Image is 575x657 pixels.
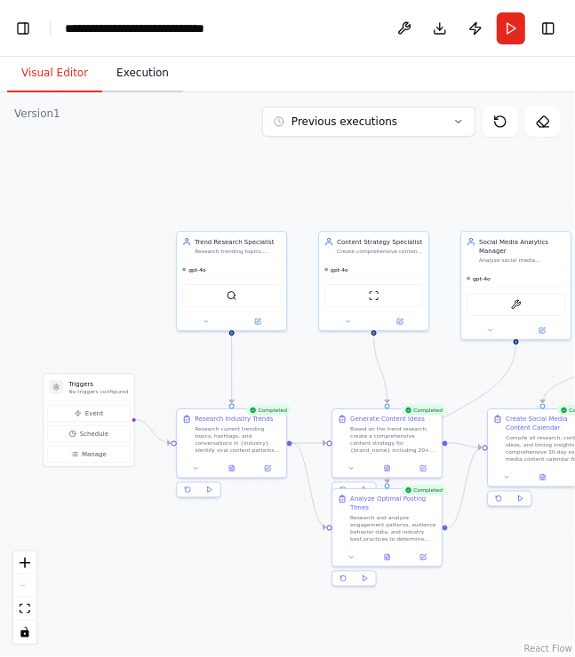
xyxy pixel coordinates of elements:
button: Open in side panel [233,316,284,327]
p: No triggers configured [68,388,128,395]
span: gpt-4o [188,266,206,273]
div: Research and analyze engagement patterns, audience behavior data, and industry best practices to ... [350,514,436,542]
button: Previous executions [262,107,475,137]
g: Edge from 16da0f0e-82ed-4f9f-b7f2-da58e3ca1bfb to a77279aa-9687-42a3-96f4-2ba8527cfc60 [370,335,392,403]
div: Completed [402,405,447,416]
div: Trend Research SpecialistResearch trending topics, hashtags, and conversations in {industry} to i... [176,231,287,331]
div: Completed [402,485,447,495]
div: Research current trending topics, hashtags, and conversations in {industry}. Identify viral conte... [195,425,281,454]
div: React Flow controls [13,551,36,644]
img: ScrapeWebsiteTool [369,290,379,301]
div: Completed [246,405,291,416]
a: React Flow attribution [524,644,572,653]
button: Show left sidebar [11,16,36,41]
button: View output [524,472,562,483]
button: View output [369,463,406,474]
button: Open in side panel [517,325,568,336]
div: Social Media Analytics Manager [479,237,565,255]
div: CompletedAnalyze Optimal Posting TimesResearch and analyze engagement patterns, audience behavior... [331,488,443,590]
button: Open in side panel [408,463,438,474]
button: toggle interactivity [13,621,36,644]
div: Analyze Optimal Posting Times [350,495,436,512]
button: View output [369,552,406,563]
div: Research trending topics, hashtags, and conversations in {industry} to identify content opportuni... [195,248,281,255]
img: SerperScrapeWebsiteTool [511,299,522,310]
span: Schedule [80,430,108,439]
div: Content Strategy SpecialistCreate comprehensive content strategies and generate engaging social m... [318,231,429,331]
g: Edge from triggers to 35fe0b2a-d7a7-468a-8f81-99fdbf9946a6 [133,415,171,447]
div: Research Industry Trends [195,415,273,423]
g: Edge from 35fe0b2a-d7a7-468a-8f81-99fdbf9946a6 to a77279aa-9687-42a3-96f4-2ba8527cfc60 [292,439,326,447]
div: Content Strategy Specialist [337,237,423,246]
div: TriggersNo triggers configuredEventScheduleManage [43,373,134,467]
button: zoom in [13,551,36,574]
span: Manage [82,450,107,459]
div: Version 1 [14,107,60,121]
div: Based on the trend research, create a comprehensive content strategy for {brand_name} including 2... [350,425,436,454]
g: Edge from 8414f250-8e1f-4010-9568-3aa82e02db29 to 45052d7d-2f3e-4b1d-b5af-6eb388690ebc [448,443,482,532]
button: Open in side panel [252,463,283,474]
div: CompletedResearch Industry TrendsResearch current trending topics, hashtags, and conversations in... [176,408,287,502]
div: Analyze social media performance metrics, engagement patterns, and audience behavior to optimize ... [479,257,565,264]
img: SerperDevTool [227,290,237,301]
button: Visual Editor [7,55,102,92]
button: Schedule [47,425,130,442]
button: Show right sidebar [536,16,561,41]
g: Edge from a77279aa-9687-42a3-96f4-2ba8527cfc60 to 45052d7d-2f3e-4b1d-b5af-6eb388690ebc [448,439,482,452]
g: Edge from f73e8f88-de73-4a7d-9cb5-11ff9bcb1b6e to 35fe0b2a-d7a7-468a-8f81-99fdbf9946a6 [228,335,236,403]
button: Event [47,405,130,422]
g: Edge from 35fe0b2a-d7a7-468a-8f81-99fdbf9946a6 to 8414f250-8e1f-4010-9568-3aa82e02db29 [292,439,326,532]
div: Trend Research Specialist [195,237,281,246]
button: Open in side panel [375,316,426,327]
span: gpt-4o [331,266,348,273]
div: Generate Content Ideas [350,415,425,423]
span: Event [85,409,103,418]
span: gpt-4o [473,275,491,282]
div: CompletedGenerate Content IdeasBased on the trend research, create a comprehensive content strate... [331,408,443,502]
h3: Triggers [68,379,128,388]
button: fit view [13,598,36,621]
span: Previous executions [291,115,397,129]
button: Execution [102,55,183,92]
div: Social Media Analytics ManagerAnalyze social media performance metrics, engagement patterns, and ... [460,231,571,340]
button: View output [213,463,251,474]
button: Open in side panel [408,552,438,563]
div: Create comprehensive content strategies and generate engaging social media content ideas for {ind... [337,248,423,255]
nav: breadcrumb [65,20,220,37]
button: Manage [47,446,130,463]
g: Edge from 3d1ab763-6a25-4841-9ac5-5c8867a984b0 to 8414f250-8e1f-4010-9568-3aa82e02db29 [383,344,521,483]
